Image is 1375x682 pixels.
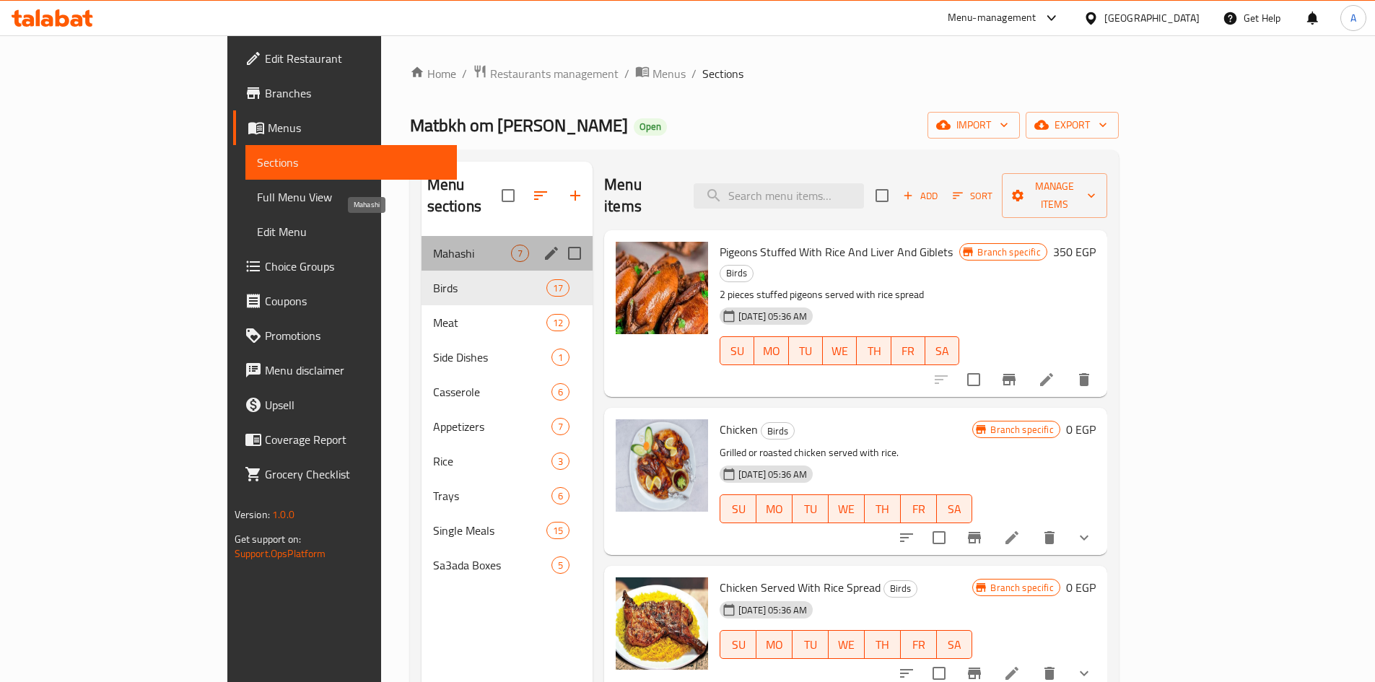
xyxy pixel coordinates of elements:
p: 2 pieces stuffed pigeons served with rice spread [720,286,959,304]
a: Coupons [233,284,457,318]
button: WE [823,336,857,365]
li: / [624,65,629,82]
span: Birds [433,279,546,297]
span: [DATE] 05:36 AM [733,603,813,617]
span: SA [943,634,967,655]
svg: Show Choices [1075,529,1093,546]
span: [DATE] 05:36 AM [733,310,813,323]
div: Trays6 [422,478,593,513]
span: Promotions [265,327,445,344]
span: 7 [552,420,569,434]
span: Choice Groups [265,258,445,275]
div: Casserole6 [422,375,593,409]
div: items [551,349,569,366]
span: Sort items [943,185,1002,207]
div: items [546,279,569,297]
li: / [462,65,467,82]
span: Single Meals [433,522,546,539]
button: TH [865,494,901,523]
nav: Menu sections [422,230,593,588]
div: items [511,245,529,262]
img: Pigeons Stuffed With Rice And Liver And Giblets [616,242,708,334]
span: Branches [265,84,445,102]
h2: Menu sections [427,174,502,217]
span: import [939,116,1008,134]
a: Edit menu item [1003,665,1021,682]
div: items [546,314,569,331]
button: TU [789,336,823,365]
span: Appetizers [433,418,551,435]
span: Sections [702,65,743,82]
a: Edit menu item [1003,529,1021,546]
div: Side Dishes1 [422,340,593,375]
button: export [1026,112,1119,139]
span: 7 [512,247,528,261]
span: Birds [884,580,917,597]
span: FR [907,634,931,655]
span: Menu disclaimer [265,362,445,379]
button: edit [541,242,562,264]
span: 1 [552,351,569,364]
div: Birds17 [422,271,593,305]
span: WE [834,499,859,520]
svg: Show Choices [1075,665,1093,682]
span: Rice [433,453,551,470]
button: Branch-specific-item [992,362,1026,397]
a: Promotions [233,318,457,353]
span: FR [897,341,920,362]
button: Branch-specific-item [957,520,992,555]
button: SA [937,630,973,659]
span: Grocery Checklist [265,465,445,483]
button: MO [756,630,793,659]
div: Meat12 [422,305,593,340]
span: 1.0.0 [273,505,295,524]
span: Select to update [924,523,954,553]
div: Casserole [433,383,551,401]
div: Appetizers7 [422,409,593,444]
button: sort-choices [889,520,924,555]
button: SU [720,494,756,523]
div: [GEOGRAPHIC_DATA] [1104,10,1200,26]
a: Support.OpsPlatform [235,544,326,563]
img: Chicken [616,419,708,512]
p: Grilled or roasted chicken served with rice. [720,444,972,462]
span: Sections [257,154,445,171]
span: Birds [720,265,753,281]
span: Sort [953,188,992,204]
button: import [927,112,1020,139]
div: items [551,556,569,574]
button: TH [865,630,901,659]
button: MO [756,494,793,523]
span: Birds [761,423,794,440]
span: A [1350,10,1356,26]
h6: 350 EGP [1053,242,1096,262]
div: Menu-management [948,9,1036,27]
a: Coverage Report [233,422,457,457]
div: Birds [720,265,754,282]
span: SA [931,341,953,362]
span: Side Dishes [433,349,551,366]
span: MO [760,341,782,362]
span: Mahashi [433,245,511,262]
button: show more [1067,520,1101,555]
button: WE [829,494,865,523]
span: Sa3ada Boxes [433,556,551,574]
button: delete [1067,362,1101,397]
span: Edit Menu [257,223,445,240]
button: FR [901,494,937,523]
div: Trays [433,487,551,504]
button: Sort [949,185,996,207]
div: items [546,522,569,539]
span: Meat [433,314,546,331]
span: Get support on: [235,530,301,548]
span: 5 [552,559,569,572]
button: FR [901,630,937,659]
span: MO [762,499,787,520]
span: 12 [547,316,569,330]
button: delete [1032,520,1067,555]
div: items [551,383,569,401]
span: Add item [897,185,943,207]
